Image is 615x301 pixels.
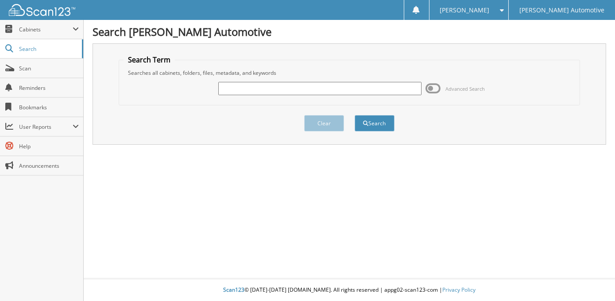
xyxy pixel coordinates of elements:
h1: Search [PERSON_NAME] Automotive [93,24,606,39]
span: Help [19,143,79,150]
img: scan123-logo-white.svg [9,4,75,16]
span: Announcements [19,162,79,170]
span: Bookmarks [19,104,79,111]
span: Scan123 [223,286,244,293]
span: User Reports [19,123,73,131]
span: [PERSON_NAME] Automotive [519,8,604,13]
span: Cabinets [19,26,73,33]
legend: Search Term [124,55,175,65]
span: Scan [19,65,79,72]
span: Advanced Search [446,85,485,92]
button: Search [355,115,395,131]
a: Privacy Policy [442,286,476,293]
span: Reminders [19,84,79,92]
button: Clear [304,115,344,131]
div: © [DATE]-[DATE] [DOMAIN_NAME]. All rights reserved | appg02-scan123-com | [84,279,615,301]
span: [PERSON_NAME] [440,8,489,13]
div: Searches all cabinets, folders, files, metadata, and keywords [124,69,575,77]
span: Search [19,45,77,53]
